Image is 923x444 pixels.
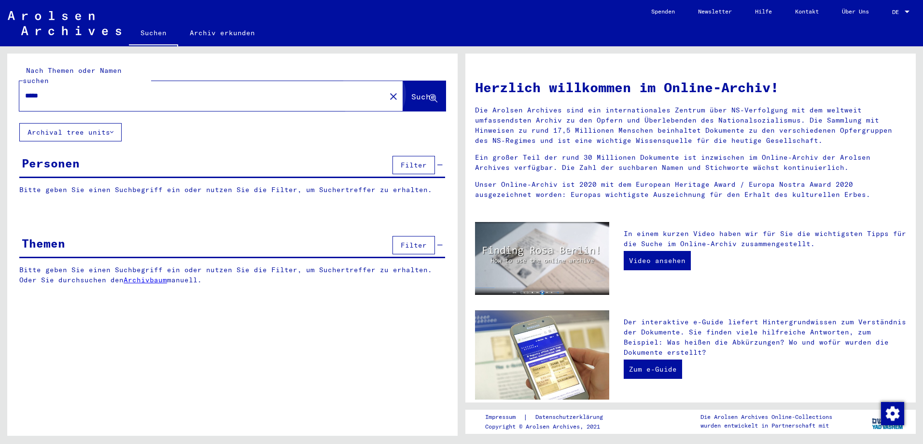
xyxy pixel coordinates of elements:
img: Zustimmung ändern [881,402,904,425]
h1: Herzlich willkommen im Online-Archiv! [475,77,906,97]
a: Impressum [485,412,523,422]
img: yv_logo.png [870,409,906,433]
button: Filter [392,236,435,254]
p: Bitte geben Sie einen Suchbegriff ein oder nutzen Sie die Filter, um Suchertreffer zu erhalten. O... [19,265,446,285]
p: Ein großer Teil der rund 30 Millionen Dokumente ist inzwischen im Online-Archiv der Arolsen Archi... [475,153,906,173]
div: Personen [22,154,80,172]
a: Datenschutzerklärung [528,412,615,422]
p: Bitte geben Sie einen Suchbegriff ein oder nutzen Sie die Filter, um Suchertreffer zu erhalten. [19,185,445,195]
mat-icon: close [388,91,399,102]
div: | [485,412,615,422]
span: DE [892,9,903,15]
button: Filter [392,156,435,174]
a: Suchen [129,21,178,46]
p: In einem kurzen Video haben wir für Sie die wichtigsten Tipps für die Suche im Online-Archiv zusa... [624,229,906,249]
p: Der interaktive e-Guide liefert Hintergrundwissen zum Verständnis der Dokumente. Sie finden viele... [624,317,906,358]
p: Die Arolsen Archives Online-Collections [700,413,832,421]
mat-label: Nach Themen oder Namen suchen [23,66,122,85]
p: wurden entwickelt in Partnerschaft mit [700,421,832,430]
a: Zum e-Guide [624,360,682,379]
p: Die Arolsen Archives sind ein internationales Zentrum über NS-Verfolgung mit dem weltweit umfasse... [475,105,906,146]
img: video.jpg [475,222,609,295]
div: Zustimmung ändern [881,402,904,425]
p: Copyright © Arolsen Archives, 2021 [485,422,615,431]
img: eguide.jpg [475,310,609,400]
a: Archiv erkunden [178,21,266,44]
img: Arolsen_neg.svg [8,11,121,35]
div: Themen [22,235,65,252]
span: Suche [411,92,435,101]
button: Clear [384,86,403,106]
span: Filter [401,241,427,250]
button: Suche [403,81,446,111]
button: Archival tree units [19,123,122,141]
span: Filter [401,161,427,169]
p: Unser Online-Archiv ist 2020 mit dem European Heritage Award / Europa Nostra Award 2020 ausgezeic... [475,180,906,200]
a: Archivbaum [124,276,167,284]
a: Video ansehen [624,251,691,270]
